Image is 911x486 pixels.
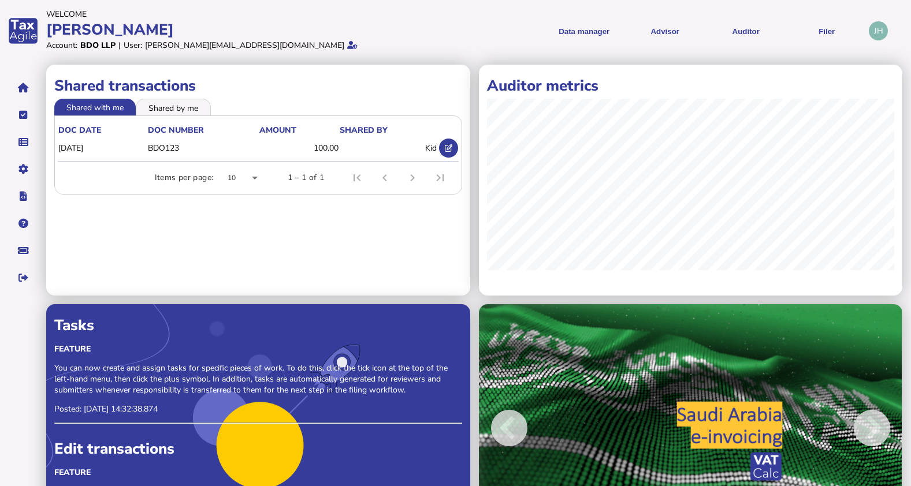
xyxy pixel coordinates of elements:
div: Amount [259,125,339,136]
button: First page [343,164,371,192]
div: Edit transactions [54,439,462,459]
td: [DATE] [58,136,147,160]
div: Items per page: [155,172,214,184]
button: Sign out [11,266,35,290]
button: Next page [399,164,426,192]
div: Feature [54,343,462,354]
button: Data manager [11,130,35,154]
button: Last page [426,164,454,192]
button: Filer [790,17,863,45]
button: Previous page [371,164,399,192]
button: Shows a dropdown of Data manager options [548,17,620,45]
div: doc number [148,125,258,136]
div: Welcome [46,9,452,20]
td: BDO123 [147,136,259,160]
td: Kid [339,136,437,160]
div: [PERSON_NAME][EMAIL_ADDRESS][DOMAIN_NAME] [145,40,344,51]
button: Manage settings [11,157,35,181]
p: You can now create and assign tasks for specific pieces of work. To do this, click the tick icon ... [54,362,462,395]
div: Account: [46,40,77,51]
i: Email verified [347,41,358,49]
button: Raise a support ticket [11,238,35,263]
div: 1 – 1 of 1 [288,172,325,184]
h1: Auditor metrics [487,76,895,96]
button: Open shared transaction [439,139,458,158]
div: | [118,40,121,51]
h1: Shared transactions [54,76,462,96]
button: Auditor [709,17,782,45]
div: Profile settings [869,21,888,40]
li: Shared by me [136,99,211,115]
div: User: [124,40,142,51]
div: BDO LLP [80,40,116,51]
div: [PERSON_NAME] [46,20,452,40]
div: Amount [259,125,296,136]
div: doc date [58,125,101,136]
button: Home [11,76,35,100]
div: Tasks [54,315,462,335]
div: doc number [148,125,204,136]
li: Shared with me [54,99,136,115]
button: Tasks [11,103,35,127]
div: doc date [58,125,147,136]
p: Posted: [DATE] 14:32:38.874 [54,403,462,414]
button: Developer hub links [11,184,35,208]
button: Help pages [11,211,35,235]
div: shared by [340,125,388,136]
button: Shows a dropdown of VAT Advisor options [629,17,701,45]
div: shared by [340,125,437,136]
td: 100.00 [259,136,339,160]
i: Data manager [18,142,28,143]
menu: navigate products [458,17,863,45]
div: Feature [54,467,462,478]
